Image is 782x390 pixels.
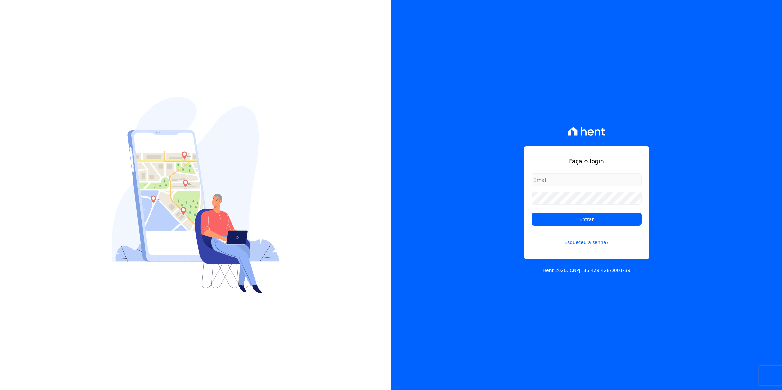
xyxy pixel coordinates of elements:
h1: Faça o login [532,157,642,166]
input: Email [532,173,642,186]
input: Entrar [532,213,642,226]
p: Hent 2020. CNPJ: 35.429.428/0001-39 [543,267,631,274]
img: Login [112,97,280,293]
a: Esqueceu a senha? [532,231,642,246]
